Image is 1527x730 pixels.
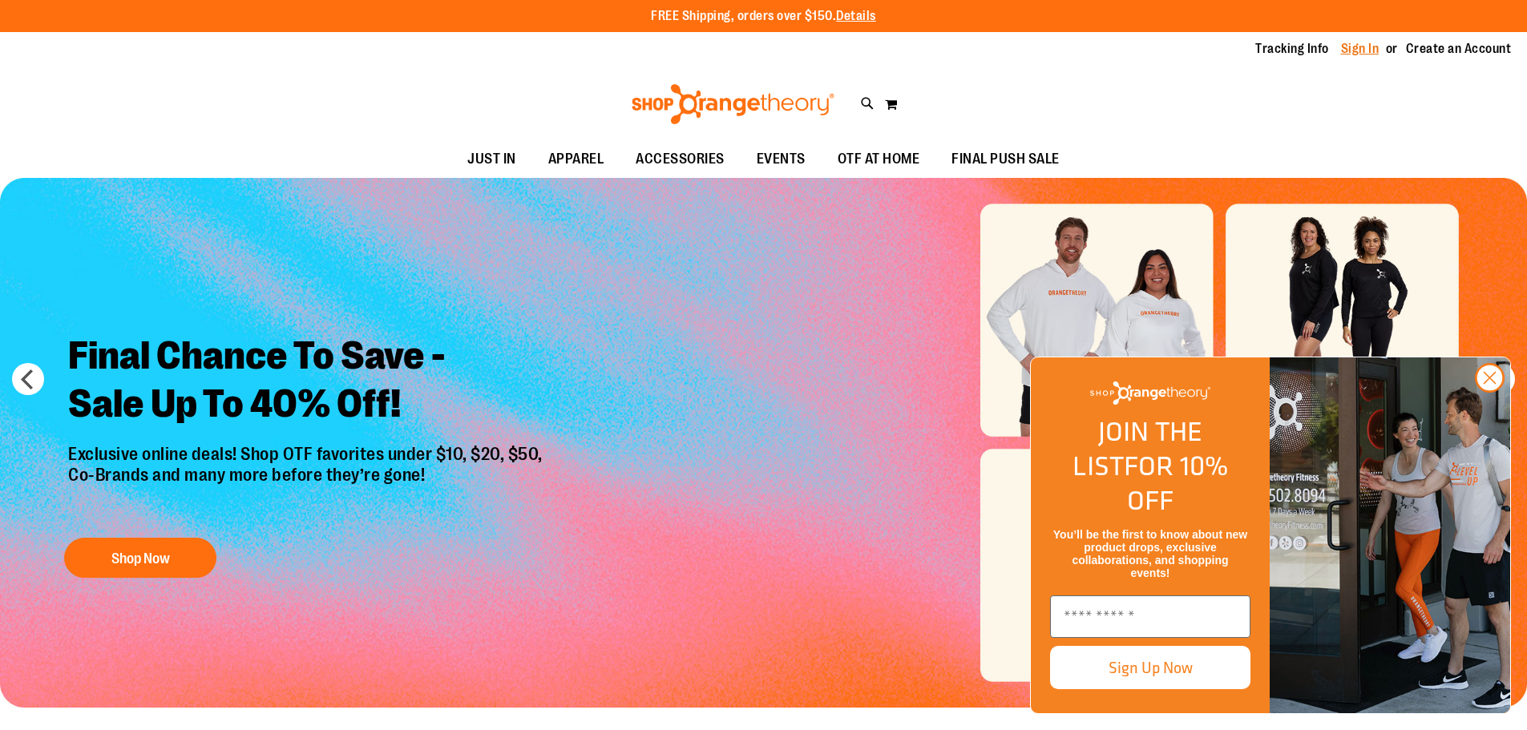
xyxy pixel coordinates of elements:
[757,141,806,177] span: EVENTS
[64,538,216,578] button: Shop Now
[548,141,604,177] span: APPAREL
[532,141,620,178] a: APPAREL
[1053,528,1247,579] span: You’ll be the first to know about new product drops, exclusive collaborations, and shopping events!
[12,363,44,395] button: prev
[620,141,741,178] a: ACCESSORIES
[56,444,559,522] p: Exclusive online deals! Shop OTF favorites under $10, $20, $50, Co-Brands and many more before th...
[1124,446,1228,520] span: FOR 10% OFF
[1255,40,1329,58] a: Tracking Info
[651,7,876,26] p: FREE Shipping, orders over $150.
[56,320,559,444] h2: Final Chance To Save - Sale Up To 40% Off!
[1341,40,1380,58] a: Sign In
[1050,646,1250,689] button: Sign Up Now
[935,141,1076,178] a: FINAL PUSH SALE
[467,141,516,177] span: JUST IN
[1270,357,1510,713] img: Shop Orangtheory
[451,141,532,178] a: JUST IN
[1050,595,1250,638] input: Enter email
[838,141,920,177] span: OTF AT HOME
[1014,341,1527,730] div: FLYOUT Form
[636,141,725,177] span: ACCESSORIES
[1090,381,1210,405] img: Shop Orangetheory
[1073,411,1202,486] span: JOIN THE LIST
[56,320,559,587] a: Final Chance To Save -Sale Up To 40% Off! Exclusive online deals! Shop OTF favorites under $10, $...
[951,141,1060,177] span: FINAL PUSH SALE
[836,9,876,23] a: Details
[1406,40,1512,58] a: Create an Account
[822,141,936,178] a: OTF AT HOME
[629,84,837,124] img: Shop Orangetheory
[741,141,822,178] a: EVENTS
[1475,363,1505,393] button: Close dialog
